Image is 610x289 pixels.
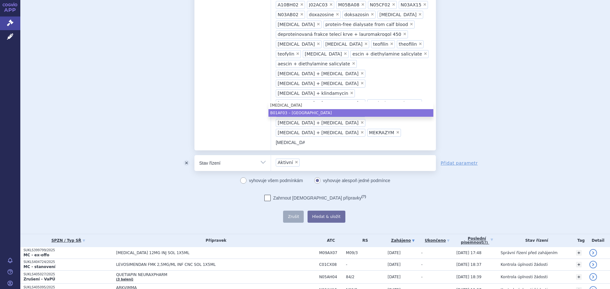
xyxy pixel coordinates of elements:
[362,194,366,199] abbr: (?)
[418,12,422,16] span: ×
[370,12,374,16] span: ×
[343,234,384,247] th: RS
[573,234,586,247] th: Tag
[350,91,354,95] span: ×
[589,273,597,281] a: detail
[308,211,345,223] button: Hledat & uložit
[401,3,421,7] span: N03AX15
[319,251,342,255] span: M09AX07
[396,130,400,134] span: ×
[24,265,55,269] strong: MC - stanovení
[352,52,422,56] span: escin + diethylamine salicylate
[456,262,481,267] span: [DATE] 18:37
[278,121,359,125] span: [MEDICAL_DATA] + [MEDICAL_DATA]
[24,236,113,245] a: SPZN / Typ SŘ
[589,249,597,257] a: detail
[278,52,294,56] span: teofylin
[576,262,582,267] a: +
[268,102,433,109] li: [MEDICAL_DATA]
[24,260,113,264] p: SUKLS404724/2025
[379,12,417,17] span: [MEDICAL_DATA]
[319,262,342,267] span: C01CX08
[264,195,366,201] label: Zahrnout [DEMOGRAPHIC_DATA] přípravky
[421,251,423,255] span: -
[278,12,298,17] span: N03AB02
[456,275,481,279] span: [DATE] 18:39
[268,109,433,117] li: B01AF03 – [GEOGRAPHIC_DATA]
[305,52,342,56] span: [MEDICAL_DATA]
[116,262,275,267] span: LEVOSIMENDAN FMK 2,5MG/ML INF CNC SOL 1X5ML
[346,251,384,255] span: M09/3
[113,234,316,247] th: Přípravek
[314,176,390,185] label: vyhovuje alespoň jedné podmínce
[388,262,401,267] span: [DATE]
[456,251,481,255] span: [DATE] 17:48
[456,234,497,247] a: Poslednípísemnost(?)
[278,101,359,105] span: [MEDICAL_DATA] + [MEDICAL_DATA]
[352,62,356,65] span: ×
[295,160,298,164] span: ×
[388,275,401,279] span: [DATE]
[424,52,427,56] span: ×
[403,32,407,36] span: ×
[576,274,582,280] a: +
[335,12,339,16] span: ×
[278,160,293,165] span: Aktivní
[302,158,305,166] input: Aktivní
[278,22,315,27] span: [MEDICAL_DATA]
[360,121,364,124] span: ×
[300,12,304,16] span: ×
[278,81,359,86] span: [MEDICAL_DATA] + [MEDICAL_DATA]
[501,262,548,267] span: Kontrola úplnosti žádosti
[116,278,133,281] a: (3 balení)
[346,262,384,267] span: -
[390,42,394,46] span: ×
[309,3,328,7] span: J02AC03
[589,261,597,268] a: detail
[344,12,369,17] span: doksazosin
[325,42,363,46] span: [MEDICAL_DATA]
[360,71,364,75] span: ×
[278,130,359,135] span: [MEDICAL_DATA] + [MEDICAL_DATA]
[483,241,488,245] abbr: (?)
[369,130,394,135] span: MEKRAZYM
[360,130,364,134] span: ×
[360,81,364,85] span: ×
[576,250,582,256] a: +
[316,42,320,46] span: ×
[417,101,421,105] span: ×
[343,52,347,56] span: ×
[392,3,396,6] span: ×
[24,272,113,277] p: SUKLS405027/2025
[316,234,342,247] th: ATC
[388,251,401,255] span: [DATE]
[423,3,427,6] span: ×
[278,91,348,95] span: [MEDICAL_DATA] + klindamycin
[283,211,304,223] button: Zrušit
[278,42,315,46] span: [MEDICAL_DATA]
[399,42,417,46] span: theofilin
[296,52,300,56] span: ×
[24,248,113,253] p: SUKLS399799/2025
[319,275,342,279] span: N05AH04
[421,262,423,267] span: -
[388,236,418,245] a: Zahájeno
[278,71,359,76] span: [MEDICAL_DATA] + [MEDICAL_DATA]
[24,253,49,257] strong: MC - ex-offo
[369,101,416,105] span: Oxykodon + naloxon
[278,3,298,7] span: A10BH02
[179,155,194,171] button: odstranit
[373,42,388,46] span: teofilin
[338,3,359,7] span: M05BA08
[316,22,320,26] span: ×
[441,160,478,166] a: Přidat parametr
[325,22,408,27] span: protein-free dialysate from calf blood
[116,251,275,255] span: [MEDICAL_DATA] 12MG INJ SOL 1X5ML
[370,3,390,7] span: N05CF02
[116,273,275,277] span: QUETIAPIN NEURAXPHARM
[329,3,333,6] span: ×
[586,234,610,247] th: Detail
[309,12,334,17] span: doxazosine
[501,275,548,279] span: Kontrola úplnosti žádosti
[240,176,303,185] label: vyhovuje všem podmínkám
